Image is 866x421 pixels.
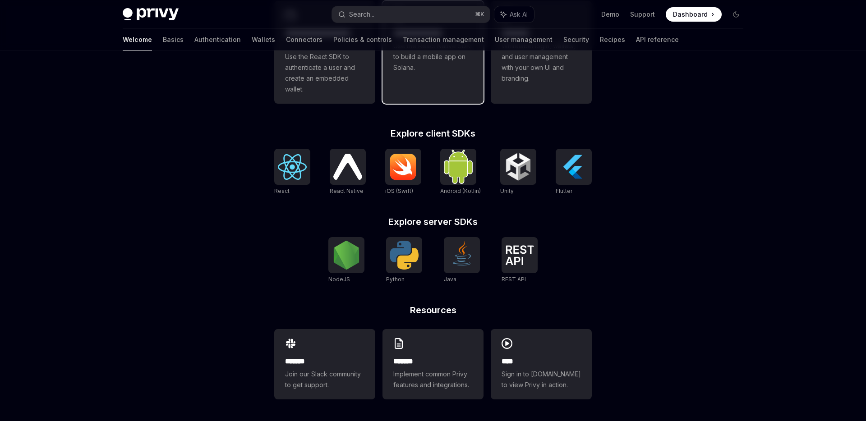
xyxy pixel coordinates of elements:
[123,8,179,21] img: dark logo
[502,276,526,283] span: REST API
[274,329,375,399] a: **** **Join our Slack community to get support.
[444,150,473,183] img: Android (Kotlin)
[330,188,364,194] span: React Native
[504,152,533,181] img: Unity
[440,149,481,196] a: Android (Kotlin)Android (Kotlin)
[252,29,275,50] a: Wallets
[385,149,421,196] a: iOS (Swift)iOS (Swift)
[563,29,589,50] a: Security
[123,29,152,50] a: Welcome
[403,29,484,50] a: Transaction management
[491,329,592,399] a: ****Sign in to [DOMAIN_NAME] to view Privy in action.
[444,276,456,283] span: Java
[163,29,184,50] a: Basics
[285,369,364,390] span: Join our Slack community to get support.
[500,188,514,194] span: Unity
[274,129,592,138] h2: Explore client SDKs
[440,188,481,194] span: Android (Kotlin)
[505,245,534,265] img: REST API
[559,152,588,181] img: Flutter
[274,149,310,196] a: ReactReact
[393,41,473,73] span: Use the React Native SDK to build a mobile app on Solana.
[673,10,708,19] span: Dashboard
[333,154,362,179] img: React Native
[447,241,476,270] img: Java
[666,7,722,22] a: Dashboard
[556,188,572,194] span: Flutter
[330,149,366,196] a: React NativeReact Native
[332,6,490,23] button: Search...⌘K
[332,241,361,270] img: NodeJS
[382,329,484,399] a: **** **Implement common Privy features and integrations.
[475,11,484,18] span: ⌘ K
[285,51,364,95] span: Use the React SDK to authenticate a user and create an embedded wallet.
[333,29,392,50] a: Policies & controls
[500,149,536,196] a: UnityUnity
[278,154,307,180] img: React
[274,306,592,315] h2: Resources
[274,217,592,226] h2: Explore server SDKs
[502,41,581,84] span: Whitelabel login, wallets, and user management with your own UI and branding.
[286,29,322,50] a: Connectors
[274,188,290,194] span: React
[601,10,619,19] a: Demo
[600,29,625,50] a: Recipes
[194,29,241,50] a: Authentication
[393,369,473,390] span: Implement common Privy features and integrations.
[491,1,592,104] a: **** *****Whitelabel login, wallets, and user management with your own UI and branding.
[502,237,538,284] a: REST APIREST API
[390,241,419,270] img: Python
[494,6,534,23] button: Ask AI
[630,10,655,19] a: Support
[729,7,743,22] button: Toggle dark mode
[495,29,553,50] a: User management
[386,237,422,284] a: PythonPython
[349,9,374,20] div: Search...
[382,1,484,104] a: **** **** **** ***Use the React Native SDK to build a mobile app on Solana.
[328,276,350,283] span: NodeJS
[510,10,528,19] span: Ask AI
[386,276,405,283] span: Python
[636,29,679,50] a: API reference
[502,369,581,390] span: Sign in to [DOMAIN_NAME] to view Privy in action.
[444,237,480,284] a: JavaJava
[556,149,592,196] a: FlutterFlutter
[389,153,418,180] img: iOS (Swift)
[385,188,413,194] span: iOS (Swift)
[328,237,364,284] a: NodeJSNodeJS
